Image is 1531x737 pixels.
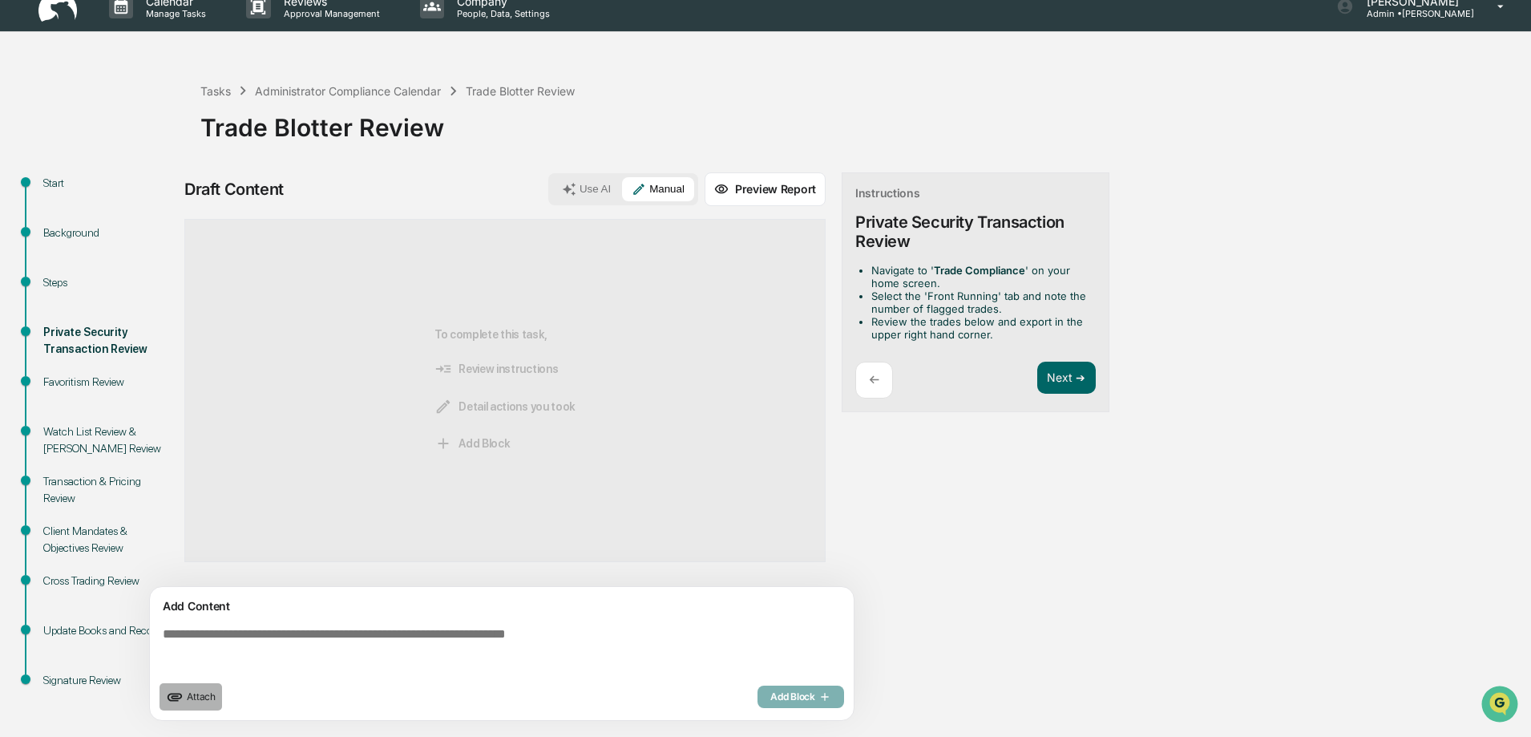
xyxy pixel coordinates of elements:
div: Favoritism Review [43,374,175,391]
div: Transaction & Pricing Review [43,473,175,507]
div: Private Security Transaction Review [43,324,175,358]
div: 🖐️ [16,204,29,217]
span: Add Block [434,435,510,452]
span: Review instructions [434,360,558,378]
div: 🔎 [16,234,29,247]
button: upload document [160,683,222,711]
img: 1746055101610-c473b297-6a78-478c-a979-82029cc54cd1 [16,123,45,152]
strong: Trade Compliance [934,264,1025,277]
div: Signature Review [43,672,175,689]
a: 🔎Data Lookup [10,226,107,255]
div: Trade Blotter Review [200,100,1523,142]
button: Preview Report [705,172,826,206]
div: Instructions [855,186,920,200]
p: Admin • [PERSON_NAME] [1354,8,1474,19]
button: Next ➔ [1037,362,1096,395]
div: 🗄️ [116,204,129,217]
a: 🖐️Preclearance [10,196,110,225]
div: Background [43,225,175,241]
span: Pylon [160,272,194,284]
button: Use AI [552,177,620,201]
div: Add Content [160,597,844,616]
div: Draft Content [184,180,284,199]
iframe: Open customer support [1480,684,1523,727]
a: Powered byPylon [113,271,194,284]
div: We're available if you need us! [55,139,203,152]
p: ← [869,372,879,387]
div: Watch List Review & [PERSON_NAME] Review [43,423,175,457]
span: Data Lookup [32,233,101,249]
button: Start new chat [273,128,292,147]
div: Update Books and Records [43,622,175,639]
input: Clear [42,73,265,90]
div: Tasks [200,84,231,98]
span: Detail actions you took [434,398,576,415]
span: Attach [187,690,216,703]
div: Steps [43,274,175,291]
p: Manage Tasks [133,8,214,19]
div: Start new chat [55,123,263,139]
li: Review the trades below and export in the upper right hand corner. [871,315,1089,341]
div: Start [43,175,175,192]
li: Select the 'Front Running' tab and note the number of flagged trades. [871,290,1089,315]
div: Cross Trading Review [43,573,175,589]
p: Approval Management [271,8,388,19]
a: 🗄️Attestations [110,196,205,225]
p: How can we help? [16,34,292,59]
div: Private Security Transaction Review [855,213,1096,251]
span: Attestations [132,202,199,218]
div: Client Mandates & Objectives Review [43,523,175,557]
button: Manual [622,177,694,201]
div: To complete this task, [434,245,576,536]
div: Trade Blotter Review [466,84,575,98]
li: Navigate to ' ' on your home screen. [871,264,1089,290]
span: Preclearance [32,202,103,218]
p: People, Data, Settings [444,8,558,19]
div: Administrator Compliance Calendar [255,84,441,98]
